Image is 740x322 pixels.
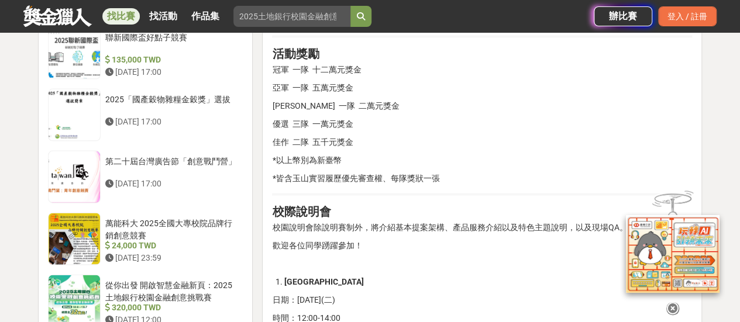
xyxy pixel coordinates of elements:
input: 2025土地銀行校園金融創意挑戰賽：從你出發 開啟智慧金融新頁 [233,6,350,27]
div: 135,000 TWD [105,54,239,66]
div: [DATE] 17:00 [105,66,239,78]
strong: 校際說明會 [272,205,331,219]
div: [DATE] 17:00 [105,178,239,190]
a: 作品集 [187,8,224,25]
a: 辦比賽 [594,6,652,26]
div: 320,000 TWD [105,302,239,314]
p: 歡迎各位同學踴躍參加！ [272,240,692,252]
p: *以上幣別為新臺幣 [272,154,692,167]
p: 亞軍 一隊 五萬元獎金 [272,82,692,94]
img: d2146d9a-e6f6-4337-9592-8cefde37ba6b.png [626,215,720,293]
p: 佳作 二隊 五千元獎金 [272,136,692,148]
div: 2025「國產穀物雜糧金穀獎」選拔 [105,94,239,116]
div: 聯新國際盃好點子競賽 [105,32,239,54]
div: 24,000 TWD [105,240,239,252]
p: 日期：[DATE](二) [272,294,692,306]
div: 第二十屆台灣廣告節「創意戰鬥營」 [105,155,239,178]
div: 萬能科大 2025全國大專校院品牌行銷創意競賽 [105,217,239,240]
p: *皆含玉山實習履歷優先審查權、每隊獎狀一張 [272,172,692,185]
a: 萬能科大 2025全國大專校院品牌行銷創意競賽 24,000 TWD [DATE] 23:59 [48,213,243,265]
strong: 活動獎勵 [272,47,319,61]
div: 從你出發 開啟智慧金融新頁：2025土地銀行校園金融創意挑戰賽 [105,279,239,302]
a: 第二十屆台灣廣告節「創意戰鬥營」 [DATE] 17:00 [48,151,243,203]
div: [DATE] 23:59 [105,252,239,264]
p: 校園說明會除說明賽制外，將介紹基本提案架構、產品服務介紹以及特色主題說明，以及現場QA。 [272,221,692,234]
div: 登入 / 註冊 [658,6,717,26]
p: [PERSON_NAME] 一隊 二萬元獎金 [272,100,692,112]
div: [DATE] 17:00 [105,116,239,128]
strong: [GEOGRAPHIC_DATA] [284,277,363,286]
p: 冠軍 一隊 十二萬元獎金 [272,64,692,76]
a: 聯新國際盃好點子競賽 135,000 TWD [DATE] 17:00 [48,27,243,79]
a: 找活動 [144,8,182,25]
a: 找比賽 [102,8,140,25]
a: 2025「國產穀物雜糧金穀獎」選拔 [DATE] 17:00 [48,89,243,141]
p: 優選 三隊 一萬元獎金 [272,118,692,130]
